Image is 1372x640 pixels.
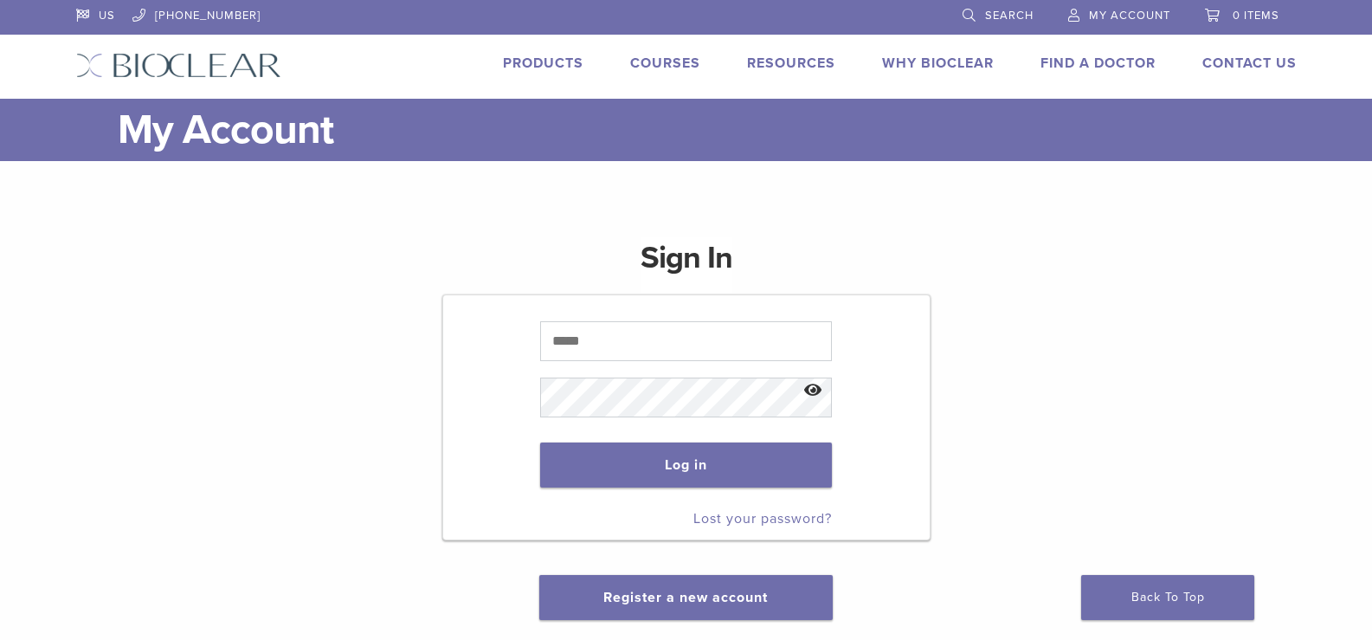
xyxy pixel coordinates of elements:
[539,575,832,620] button: Register a new account
[795,369,832,413] button: Show password
[1089,9,1170,23] span: My Account
[1040,55,1156,72] a: Find A Doctor
[503,55,583,72] a: Products
[641,237,732,293] h1: Sign In
[882,55,994,72] a: Why Bioclear
[603,589,768,606] a: Register a new account
[1202,55,1297,72] a: Contact Us
[1233,9,1279,23] span: 0 items
[693,510,832,527] a: Lost your password?
[540,443,832,488] button: Log in
[630,55,700,72] a: Courses
[747,55,835,72] a: Resources
[985,9,1034,23] span: Search
[118,99,1297,161] h1: My Account
[1081,575,1254,620] a: Back To Top
[76,53,281,78] img: Bioclear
